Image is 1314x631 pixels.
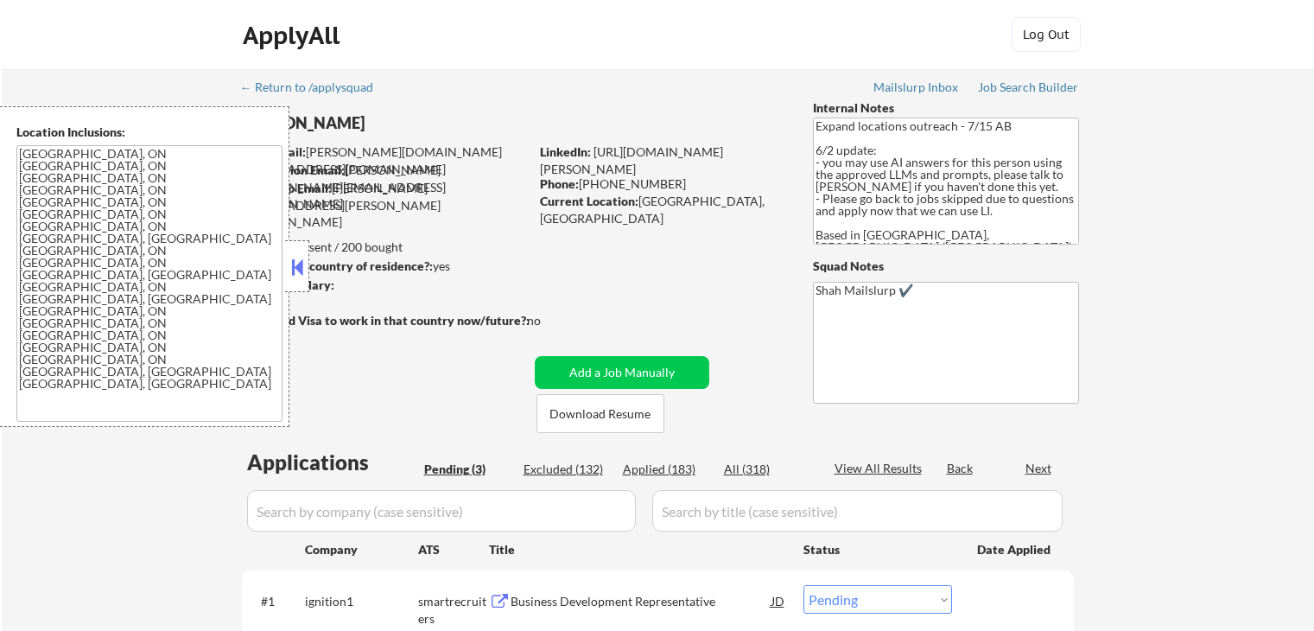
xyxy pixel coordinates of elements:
div: JD [770,585,787,616]
input: Search by title (case sensitive) [652,490,1063,532]
div: no [527,312,576,329]
a: ← Return to /applysquad [240,80,390,98]
div: ignition1 [305,593,418,610]
div: ← Return to /applysquad [240,81,390,93]
div: Applications [247,452,418,473]
strong: Can work in country of residence?: [241,258,433,273]
div: smartrecruiters [418,593,489,627]
div: Next [1025,460,1053,477]
div: [PERSON_NAME] [242,112,597,134]
a: Job Search Builder [978,80,1079,98]
div: Location Inclusions: [16,124,282,141]
div: 183 sent / 200 bought [241,239,529,256]
div: [PERSON_NAME][DOMAIN_NAME][EMAIL_ADDRESS][DOMAIN_NAME] [243,143,529,177]
div: ApplyAll [243,21,345,50]
div: [PHONE_NUMBER] [540,175,784,193]
div: Pending (3) [424,461,511,478]
input: Search by company (case sensitive) [247,490,636,532]
div: View All Results [835,460,927,477]
strong: Will need Visa to work in that country now/future?: [242,313,530,328]
div: [GEOGRAPHIC_DATA], [GEOGRAPHIC_DATA] [540,193,784,226]
div: Company [305,541,418,558]
a: Mailslurp Inbox [873,80,960,98]
div: Squad Notes [813,258,1079,275]
div: Excluded (132) [524,461,610,478]
div: [PERSON_NAME][DOMAIN_NAME][EMAIL_ADDRESS][DOMAIN_NAME] [243,162,529,213]
button: Log Out [1012,17,1081,52]
div: #1 [261,593,291,610]
a: [URL][DOMAIN_NAME][PERSON_NAME] [540,144,723,176]
div: Back [947,460,974,477]
div: Internal Notes [813,99,1079,117]
strong: LinkedIn: [540,144,591,159]
div: Title [489,541,787,558]
div: Mailslurp Inbox [873,81,960,93]
strong: Phone: [540,176,579,191]
div: Date Applied [977,541,1053,558]
div: Job Search Builder [978,81,1079,93]
button: Add a Job Manually [535,356,709,389]
div: Status [803,533,952,564]
div: ATS [418,541,489,558]
strong: Current Location: [540,194,638,208]
div: Business Development Representative [511,593,771,610]
div: Applied (183) [623,461,709,478]
div: [PERSON_NAME][EMAIL_ADDRESS][PERSON_NAME][DOMAIN_NAME] [242,180,529,231]
div: All (318) [724,461,810,478]
button: Download Resume [536,394,664,433]
div: yes [241,258,524,275]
